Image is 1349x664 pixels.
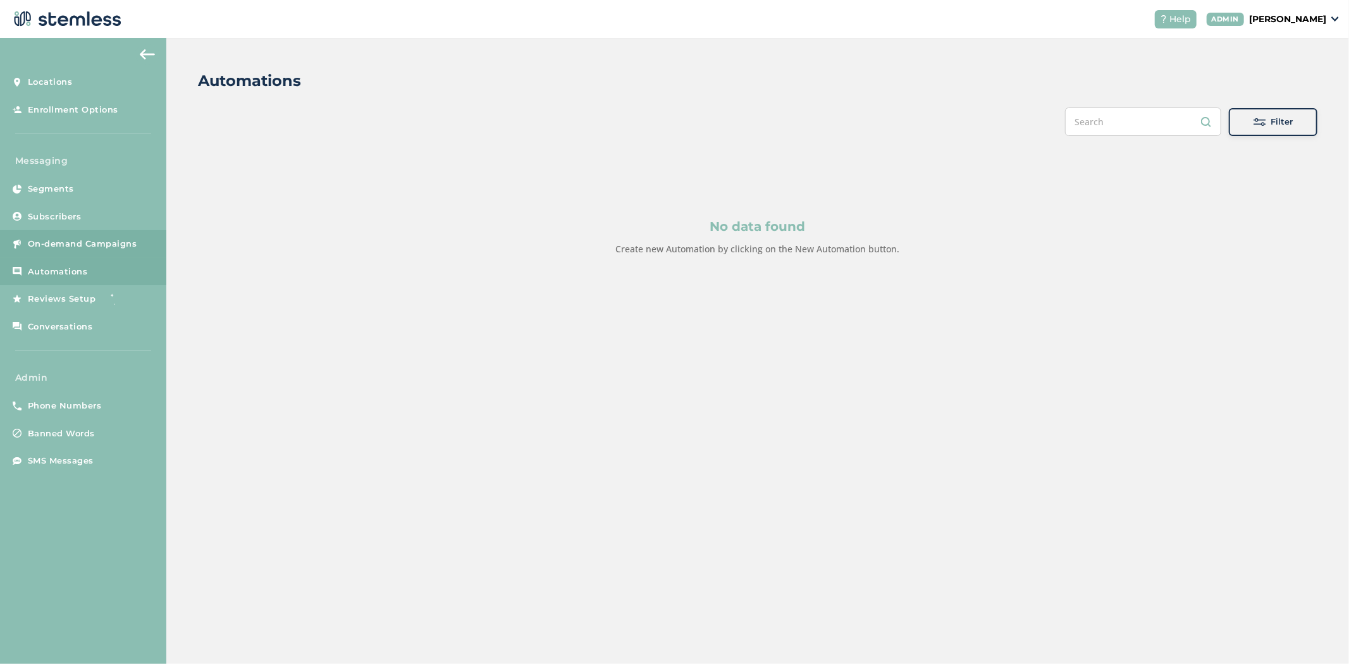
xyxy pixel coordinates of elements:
[28,321,93,333] span: Conversations
[28,104,118,116] span: Enrollment Options
[28,76,73,89] span: Locations
[1207,13,1245,26] div: ADMIN
[1249,13,1326,26] p: [PERSON_NAME]
[28,211,82,223] span: Subscribers
[1286,603,1349,664] iframe: Chat Widget
[259,217,1257,236] p: No data found
[1065,108,1221,136] input: Search
[140,49,155,59] img: icon-arrow-back-accent-c549486e.svg
[616,243,900,255] label: Create new Automation by clicking on the New Automation button.
[1271,116,1293,128] span: Filter
[1170,13,1192,26] span: Help
[28,183,74,195] span: Segments
[28,293,96,305] span: Reviews Setup
[1160,15,1167,23] img: icon-help-white-03924b79.svg
[28,400,102,412] span: Phone Numbers
[28,238,137,250] span: On-demand Campaigns
[10,6,121,32] img: logo-dark-0685b13c.svg
[28,455,94,467] span: SMS Messages
[28,266,88,278] span: Automations
[1331,16,1339,22] img: icon_down-arrow-small-66adaf34.svg
[106,286,131,312] img: glitter-stars-b7820f95.gif
[198,70,301,92] h2: Automations
[1229,108,1317,136] button: Filter
[28,427,95,440] span: Banned Words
